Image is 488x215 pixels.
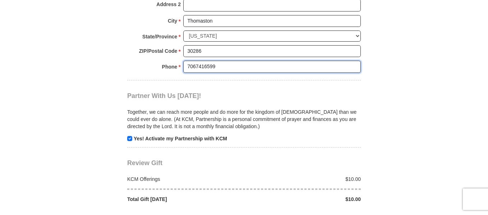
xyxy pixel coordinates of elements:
p: Together, we can reach more people and do more for the kingdom of [DEMOGRAPHIC_DATA] than we coul... [127,108,361,130]
div: $10.00 [244,196,365,203]
strong: State/Province [142,32,177,42]
span: Review Gift [127,159,162,167]
div: Total Gift [DATE] [124,196,244,203]
strong: Phone [162,62,178,72]
span: Partner With Us [DATE]! [127,92,201,99]
div: KCM Offerings [124,176,244,183]
strong: Yes! Activate my Partnership with KCM [134,136,227,141]
strong: ZIP/Postal Code [139,46,178,56]
div: $10.00 [244,176,365,183]
strong: City [168,16,177,26]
